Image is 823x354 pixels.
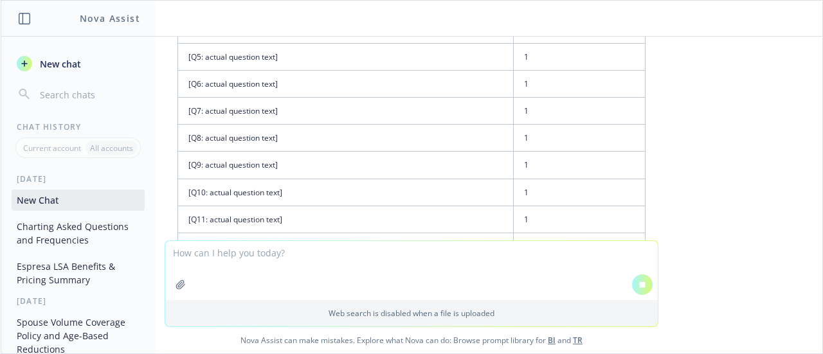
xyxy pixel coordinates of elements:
[513,206,645,233] td: 1
[1,173,155,184] div: [DATE]
[178,98,513,125] td: [Q7: actual question text]
[513,233,645,260] td: 1
[513,152,645,179] td: 1
[23,143,81,154] p: Current account
[513,125,645,152] td: 1
[6,327,817,353] span: Nova Assist can make mistakes. Explore what Nova can do: Browse prompt library for and
[12,216,145,251] button: Charting Asked Questions and Frequencies
[37,85,140,103] input: Search chats
[178,179,513,206] td: [Q10: actual question text]
[178,125,513,152] td: [Q8: actual question text]
[548,335,556,346] a: BI
[178,71,513,98] td: [Q6: actual question text]
[12,52,145,75] button: New chat
[178,152,513,179] td: [Q9: actual question text]
[1,296,155,306] div: [DATE]
[178,43,513,70] td: [Q5: actual question text]
[178,233,513,260] td: [Q12: actual question text]
[173,308,650,319] p: Web search is disabled when a file is uploaded
[513,71,645,98] td: 1
[513,98,645,125] td: 1
[573,335,583,346] a: TR
[37,57,81,71] span: New chat
[80,12,140,25] h1: Nova Assist
[12,256,145,290] button: Espresa LSA Benefits & Pricing Summary
[513,179,645,206] td: 1
[90,143,133,154] p: All accounts
[12,190,145,211] button: New Chat
[178,206,513,233] td: [Q11: actual question text]
[1,121,155,132] div: Chat History
[513,43,645,70] td: 1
